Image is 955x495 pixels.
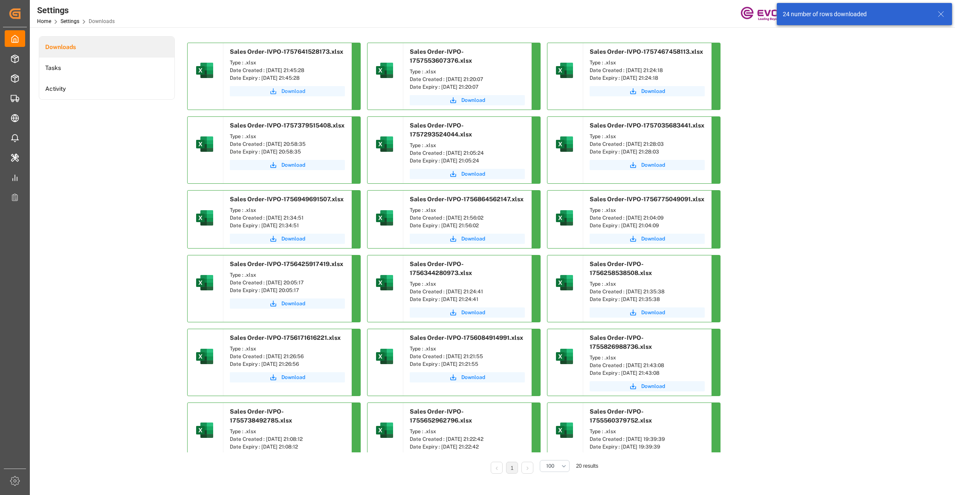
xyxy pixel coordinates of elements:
div: Date Created : [DATE] 21:34:51 [230,214,345,222]
button: Download [590,86,705,96]
img: microsoft-excel-2019--v1.png [554,60,575,81]
span: Download [641,87,665,95]
div: Date Created : [DATE] 21:21:55 [410,353,525,360]
div: Date Expiry : [DATE] 21:35:38 [590,295,705,303]
img: microsoft-excel-2019--v1.png [194,134,215,154]
div: Date Created : [DATE] 21:08:12 [230,435,345,443]
div: Type : .xlsx [410,68,525,75]
button: Download [230,86,345,96]
div: Type : .xlsx [230,345,345,353]
button: Download [230,234,345,244]
a: Home [37,18,51,24]
div: Type : .xlsx [410,280,525,288]
button: Download [410,169,525,179]
span: Sales Order-IVPO-1757293524044.xlsx [410,122,472,138]
span: Sales Order-IVPO-1757553607376.xlsx [410,48,472,64]
span: Sales Order-IVPO-1756864562147.xlsx [410,196,524,203]
span: Sales Order-IVPO-1757379515408.xlsx [230,122,344,129]
button: Download [590,160,705,170]
div: Type : .xlsx [230,271,345,279]
span: Download [461,235,485,243]
img: microsoft-excel-2019--v1.png [554,134,575,154]
a: Downloads [39,37,174,58]
li: Tasks [39,58,174,78]
div: Type : .xlsx [410,206,525,214]
div: Date Expiry : [DATE] 20:58:35 [230,148,345,156]
img: microsoft-excel-2019--v1.png [194,208,215,228]
span: Download [281,235,305,243]
span: 20 results [576,463,598,469]
button: Download [410,234,525,244]
div: Type : .xlsx [590,133,705,140]
img: Evonik-brand-mark-Deep-Purple-RGB.jpeg_1700498283.jpeg [741,6,796,21]
div: 24 number of rows downloaded [783,10,929,19]
div: Date Expiry : [DATE] 19:39:39 [590,443,705,451]
a: 1 [511,465,514,471]
button: Download [590,307,705,318]
img: microsoft-excel-2019--v1.png [374,272,395,293]
div: Type : .xlsx [590,206,705,214]
div: Date Created : [DATE] 21:24:41 [410,288,525,295]
img: microsoft-excel-2019--v1.png [554,272,575,293]
button: Download [410,95,525,105]
img: microsoft-excel-2019--v1.png [554,208,575,228]
img: microsoft-excel-2019--v1.png [554,420,575,440]
div: Date Created : [DATE] 21:26:56 [230,353,345,360]
div: Type : .xlsx [230,428,345,435]
span: Sales Order-IVPO-1757641528173.xlsx [230,48,343,55]
span: Download [641,235,665,243]
button: Download [410,307,525,318]
div: Date Expiry : [DATE] 21:43:08 [590,369,705,377]
div: Date Created : [DATE] 21:43:08 [590,362,705,369]
div: Date Expiry : [DATE] 20:05:17 [230,287,345,294]
a: Download [590,381,705,391]
span: Sales Order-IVPO-1756344280973.xlsx [410,261,472,276]
li: Previous Page [491,462,503,474]
a: Download [230,298,345,309]
span: Sales Order-IVPO-1755826988736.xlsx [590,334,652,350]
button: Download [590,234,705,244]
span: Sales Order-IVPO-1755738492785.xlsx [230,408,292,424]
button: Download [230,372,345,382]
span: Sales Order-IVPO-1755652962796.xlsx [410,408,472,424]
div: Type : .xlsx [230,59,345,67]
div: Date Expiry : [DATE] 21:08:12 [230,443,345,451]
span: Sales Order-IVPO-1756258538508.xlsx [590,261,652,276]
button: Download [230,160,345,170]
img: microsoft-excel-2019--v1.png [194,60,215,81]
a: Download [410,372,525,382]
div: Date Expiry : [DATE] 21:20:07 [410,83,525,91]
img: microsoft-excel-2019--v1.png [194,272,215,293]
span: Download [461,96,485,104]
div: Type : .xlsx [410,345,525,353]
img: microsoft-excel-2019--v1.png [374,346,395,367]
div: Type : .xlsx [590,280,705,288]
div: Date Expiry : [DATE] 21:04:09 [590,222,705,229]
div: Date Created : [DATE] 21:56:02 [410,214,525,222]
div: Settings [37,4,115,17]
span: Download [281,373,305,381]
div: Type : .xlsx [230,206,345,214]
img: microsoft-excel-2019--v1.png [194,420,215,440]
img: microsoft-excel-2019--v1.png [374,60,395,81]
span: Download [641,161,665,169]
div: Date Expiry : [DATE] 21:34:51 [230,222,345,229]
div: Date Created : [DATE] 20:58:35 [230,140,345,148]
div: Date Created : [DATE] 21:28:03 [590,140,705,148]
span: Download [641,309,665,316]
span: Sales Order-IVPO-1755560379752.xlsx [590,408,652,424]
div: Date Expiry : [DATE] 21:45:28 [230,74,345,82]
img: microsoft-excel-2019--v1.png [374,208,395,228]
a: Activity [39,78,174,99]
div: Date Created : [DATE] 20:05:17 [230,279,345,287]
div: Date Created : [DATE] 21:35:38 [590,288,705,295]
